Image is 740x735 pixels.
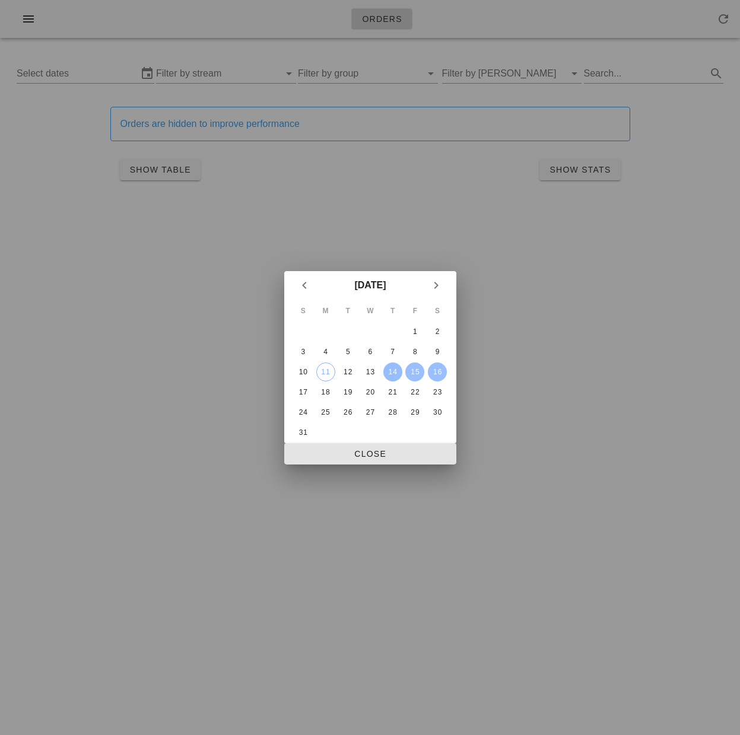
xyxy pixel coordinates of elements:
button: Next month [425,275,447,296]
div: 22 [405,388,424,396]
button: 30 [428,403,447,422]
button: 2 [428,322,447,341]
div: 2 [428,327,447,336]
div: 29 [405,408,424,416]
button: 15 [405,362,424,381]
button: 26 [338,403,357,422]
th: T [337,301,358,321]
div: 16 [428,368,447,376]
button: 17 [293,383,312,402]
div: 26 [338,408,357,416]
button: 12 [338,362,357,381]
button: 19 [338,383,357,402]
button: 13 [360,362,379,381]
div: 12 [338,368,357,376]
button: 21 [383,383,402,402]
button: 16 [428,362,447,381]
button: Previous month [294,275,315,296]
button: 9 [428,342,447,361]
div: 19 [338,388,357,396]
th: S [427,301,448,321]
div: 8 [405,348,424,356]
button: 14 [383,362,402,381]
div: 4 [316,348,335,356]
button: 10 [293,362,312,381]
button: 8 [405,342,424,361]
span: Close [294,449,447,459]
div: 14 [383,368,402,376]
button: 3 [293,342,312,361]
button: 1 [405,322,424,341]
button: 28 [383,403,402,422]
div: 3 [293,348,312,356]
div: 31 [293,428,312,437]
th: T [382,301,403,321]
div: 6 [360,348,379,356]
div: 15 [405,368,424,376]
button: 31 [293,423,312,442]
button: 7 [383,342,402,361]
div: 13 [360,368,379,376]
div: 9 [428,348,447,356]
div: 7 [383,348,402,356]
th: M [315,301,336,321]
button: 27 [360,403,379,422]
button: 24 [293,403,312,422]
div: 17 [293,388,312,396]
div: 21 [383,388,402,396]
button: Close [284,443,456,464]
div: 10 [293,368,312,376]
button: 29 [405,403,424,422]
th: F [404,301,425,321]
button: 6 [360,342,379,361]
div: 30 [428,408,447,416]
div: 25 [316,408,335,416]
th: W [360,301,381,321]
div: 23 [428,388,447,396]
div: 5 [338,348,357,356]
button: 22 [405,383,424,402]
div: 1 [405,327,424,336]
div: 11 [316,368,334,376]
div: 27 [360,408,379,416]
button: 11 [316,362,335,381]
button: 23 [428,383,447,402]
div: 24 [293,408,312,416]
button: [DATE] [350,273,390,297]
th: S [293,301,314,321]
button: 18 [316,383,335,402]
div: 18 [316,388,335,396]
div: 28 [383,408,402,416]
button: 4 [316,342,335,361]
button: 20 [360,383,379,402]
button: 25 [316,403,335,422]
button: 5 [338,342,357,361]
div: 20 [360,388,379,396]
